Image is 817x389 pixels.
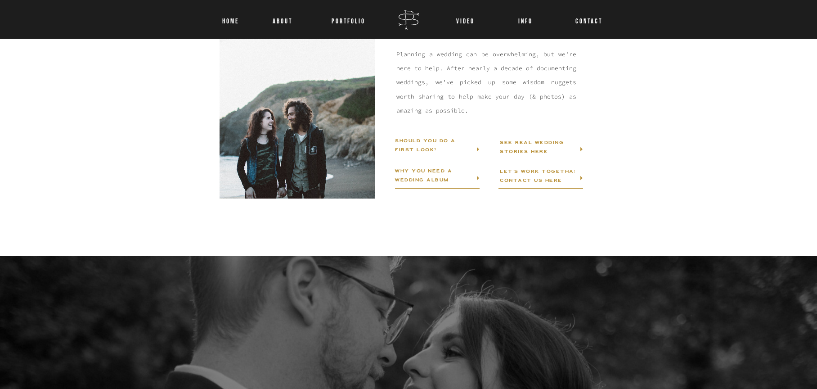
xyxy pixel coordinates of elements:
[395,167,475,178] a: WHY YOU NEED A WEDDING ALBUM
[219,14,242,25] a: Home
[395,136,476,148] a: SHOULD YOU DO A FIRST LOOK?
[396,47,576,104] a: Planning a wedding can be overwhelming, but we're here to help. After nearly a decade of document...
[455,14,476,25] a: VIDEO
[500,167,593,200] h3: LET'S WORK TOGETHA! CONTACT US HERE
[575,14,596,25] a: CONTACT
[396,19,566,40] h2: CHECK OUT OUR BLOG
[271,14,294,25] a: About
[500,138,566,149] a: SEE REAL WEDDING STORIES HERE
[328,14,369,25] a: Portfolio
[509,14,542,25] a: INFO
[500,167,593,200] a: LET'S WORK TOGETHA!CONTACT US HERE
